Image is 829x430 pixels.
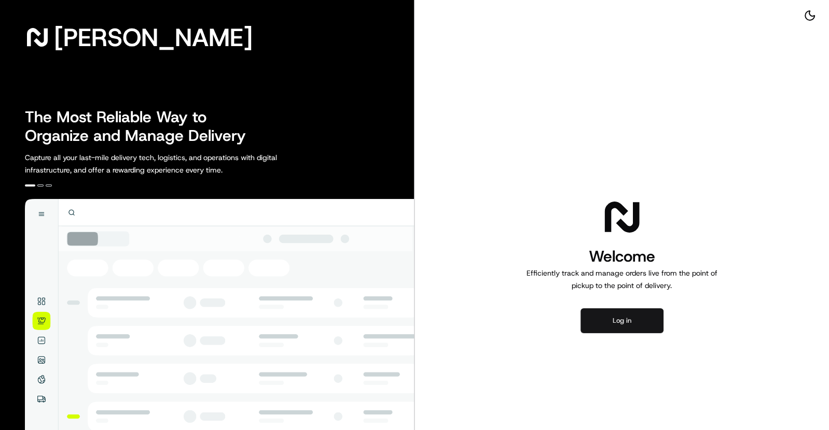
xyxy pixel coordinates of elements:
p: Efficiently track and manage orders live from the point of pickup to the point of delivery. [522,267,722,292]
span: [PERSON_NAME] [54,27,253,48]
p: Capture all your last-mile delivery tech, logistics, and operations with digital infrastructure, ... [25,151,324,176]
button: Log in [581,308,664,333]
h2: The Most Reliable Way to Organize and Manage Delivery [25,108,257,145]
h1: Welcome [522,246,722,267]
